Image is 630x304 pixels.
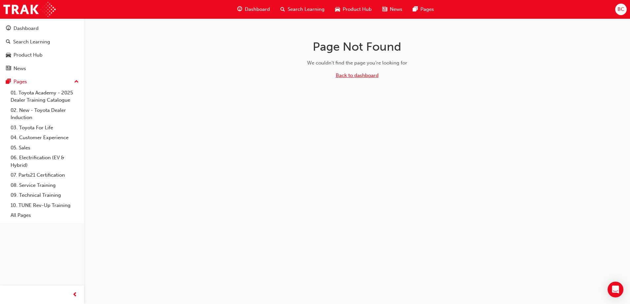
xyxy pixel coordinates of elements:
[6,79,11,85] span: pages-icon
[390,6,402,13] span: News
[3,76,81,88] button: Pages
[14,78,27,86] div: Pages
[617,6,624,13] span: BC
[615,4,627,15] button: BC
[6,52,11,58] span: car-icon
[232,3,275,16] a: guage-iconDashboard
[3,49,81,61] a: Product Hub
[3,22,81,35] a: Dashboard
[8,190,81,200] a: 09. Technical Training
[8,123,81,133] a: 03. Toyota For Life
[13,38,50,46] div: Search Learning
[253,59,462,67] div: We couldn't find the page you're looking for
[3,21,81,76] button: DashboardSearch LearningProduct HubNews
[330,3,377,16] a: car-iconProduct Hub
[335,5,340,13] span: car-icon
[288,6,325,13] span: Search Learning
[413,5,418,13] span: pages-icon
[377,3,408,16] a: news-iconNews
[245,6,270,13] span: Dashboard
[6,39,11,45] span: search-icon
[8,143,81,153] a: 05. Sales
[237,5,242,13] span: guage-icon
[8,105,81,123] a: 02. New - Toyota Dealer Induction
[3,36,81,48] a: Search Learning
[3,63,81,75] a: News
[336,72,379,78] a: Back to dashboard
[253,39,462,54] h1: Page Not Found
[3,2,56,17] img: Trak
[275,3,330,16] a: search-iconSearch Learning
[8,88,81,105] a: 01. Toyota Academy - 2025 Dealer Training Catalogue
[8,210,81,220] a: All Pages
[420,6,434,13] span: Pages
[343,6,372,13] span: Product Hub
[6,66,11,72] span: news-icon
[8,153,81,170] a: 06. Electrification (EV & Hybrid)
[14,51,43,59] div: Product Hub
[8,180,81,190] a: 08. Service Training
[74,78,79,86] span: up-icon
[408,3,439,16] a: pages-iconPages
[608,282,623,297] div: Open Intercom Messenger
[8,200,81,211] a: 10. TUNE Rev-Up Training
[382,5,387,13] span: news-icon
[8,170,81,180] a: 07. Parts21 Certification
[14,25,39,32] div: Dashboard
[72,291,77,299] span: prev-icon
[8,133,81,143] a: 04. Customer Experience
[280,5,285,13] span: search-icon
[14,65,26,72] div: News
[6,26,11,32] span: guage-icon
